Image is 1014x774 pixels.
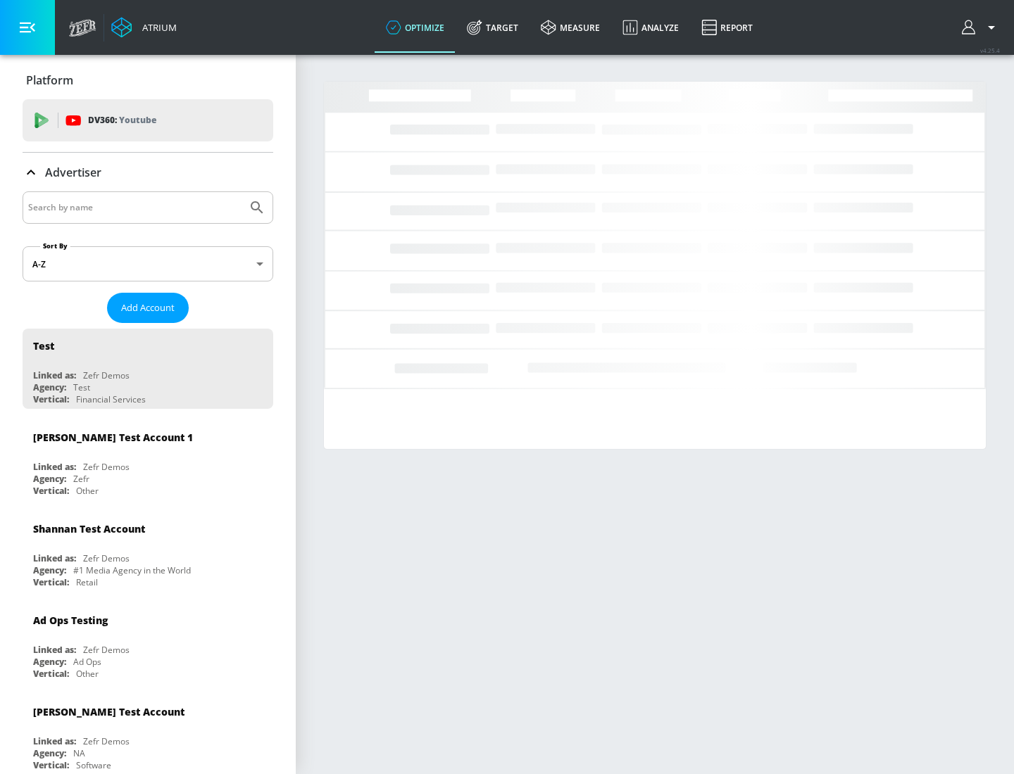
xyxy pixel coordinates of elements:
[33,656,66,668] div: Agency:
[23,603,273,683] div: Ad Ops TestingLinked as:Zefr DemosAgency:Ad OpsVertical:Other
[33,747,66,759] div: Agency:
[33,393,69,405] div: Vertical:
[33,485,69,497] div: Vertical:
[76,759,111,771] div: Software
[83,644,130,656] div: Zefr Demos
[76,668,99,680] div: Other
[76,485,99,497] div: Other
[137,21,177,34] div: Atrium
[33,705,184,718] div: [PERSON_NAME] Test Account
[76,576,98,588] div: Retail
[107,293,189,323] button: Add Account
[73,747,85,759] div: NA
[73,564,191,576] div: #1 Media Agency in the World
[111,17,177,38] a: Atrium
[73,656,101,668] div: Ad Ops
[33,473,66,485] div: Agency:
[33,759,69,771] div: Vertical:
[23,512,273,592] div: Shannan Test AccountLinked as:Zefr DemosAgency:#1 Media Agency in the WorldVertical:Retail
[121,300,175,316] span: Add Account
[530,2,611,53] a: measure
[33,735,76,747] div: Linked as:
[33,461,76,473] div: Linked as:
[83,369,130,381] div: Zefr Demos
[23,420,273,500] div: [PERSON_NAME] Test Account 1Linked as:Zefr DemosAgency:ZefrVertical:Other
[33,431,193,444] div: [PERSON_NAME] Test Account 1
[611,2,690,53] a: Analyze
[980,46,1000,54] span: v 4.25.4
[33,552,76,564] div: Linked as:
[119,113,156,127] p: Youtube
[690,2,764,53] a: Report
[23,153,273,192] div: Advertiser
[26,72,73,88] p: Platform
[45,165,101,180] p: Advertiser
[76,393,146,405] div: Financial Services
[23,329,273,409] div: TestLinked as:Zefr DemosAgency:TestVertical:Financial Services
[33,576,69,588] div: Vertical:
[23,99,273,141] div: DV360: Youtube
[33,522,145,535] div: Shannan Test Account
[456,2,530,53] a: Target
[33,668,69,680] div: Vertical:
[33,339,54,353] div: Test
[83,735,130,747] div: Zefr Demos
[33,369,76,381] div: Linked as:
[375,2,456,53] a: optimize
[23,61,273,100] div: Platform
[83,461,130,473] div: Zefr Demos
[23,246,273,281] div: A-Z
[33,564,66,576] div: Agency:
[83,552,130,564] div: Zefr Demos
[33,381,66,393] div: Agency:
[40,241,70,250] label: Sort By
[88,113,156,128] p: DV360:
[28,198,242,217] input: Search by name
[33,614,108,627] div: Ad Ops Testing
[33,644,76,656] div: Linked as:
[73,473,89,485] div: Zefr
[73,381,90,393] div: Test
